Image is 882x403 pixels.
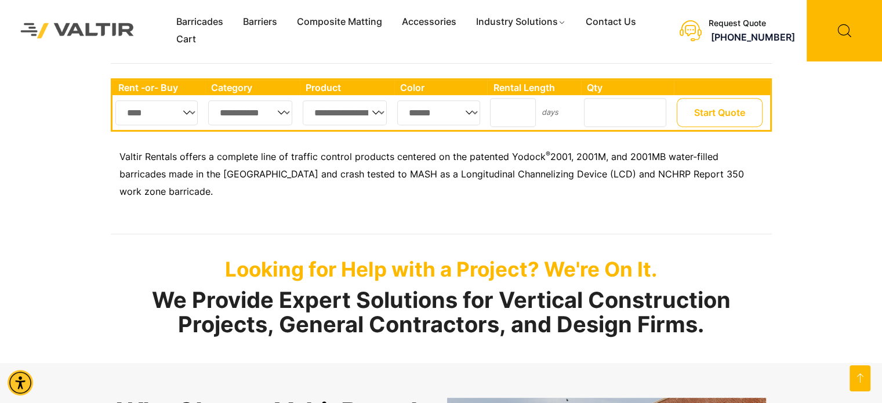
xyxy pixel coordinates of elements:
select: Single select [115,100,198,125]
button: Start Quote [677,98,763,127]
a: Accessories [392,13,466,31]
a: Barriers [233,13,287,31]
a: Open this option [850,365,870,391]
span: Valtir Rentals offers a complete line of traffic control products centered on the patented Yodock [119,151,546,162]
select: Single select [208,100,293,125]
th: Category [205,80,300,95]
th: Qty [581,80,673,95]
small: days [541,108,558,117]
div: Request Quote [709,19,795,28]
img: Valtir Rentals [9,11,146,50]
p: Looking for Help with a Project? We're On It. [111,257,772,281]
input: Number [584,98,666,127]
a: Contact Us [576,13,646,31]
span: 2001, 2001M, and 2001MB water-filled barricades made in the [GEOGRAPHIC_DATA] and crash tested to... [119,151,744,197]
input: Number [490,98,536,127]
th: Rental Length [487,80,581,95]
a: Cart [166,31,206,48]
select: Single select [303,100,387,125]
h2: We Provide Expert Solutions for Vertical Construction Projects, General Contractors, and Design F... [111,288,772,337]
sup: ® [546,150,550,158]
span: [PHONE_NUMBER] [709,31,795,43]
th: Rent -or- Buy [112,80,205,95]
th: Product [300,80,394,95]
div: Accessibility Menu [8,370,33,395]
a: Barricades [166,13,233,31]
th: Color [394,80,488,95]
a: Composite Matting [287,13,392,31]
a: Industry Solutions [466,13,576,31]
select: Single select [397,100,480,125]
